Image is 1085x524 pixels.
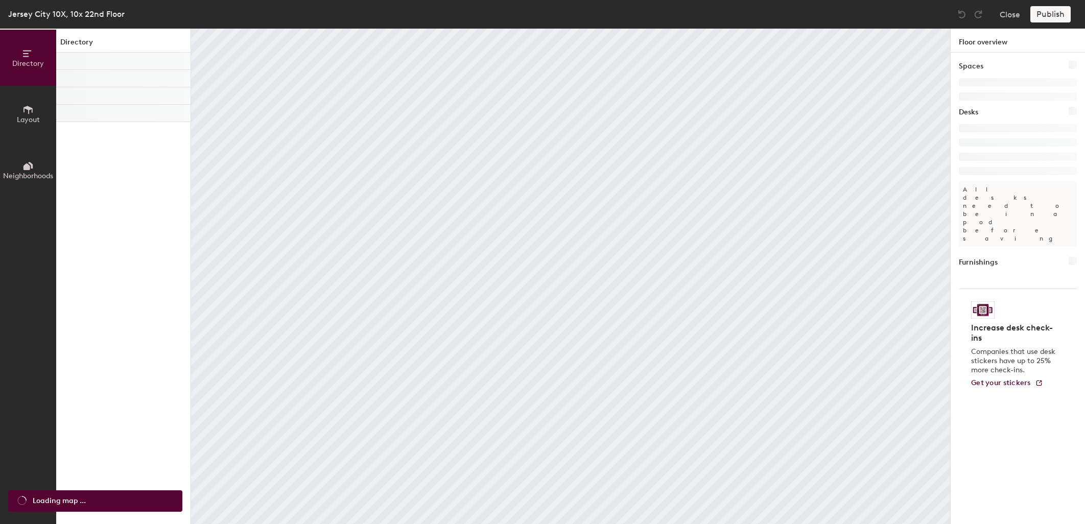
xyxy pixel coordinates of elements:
span: Get your stickers [971,378,1031,387]
img: Sticker logo [971,301,995,319]
a: Get your stickers [971,379,1043,388]
h4: Increase desk check-ins [971,323,1058,343]
span: Loading map ... [33,495,86,507]
img: Redo [973,9,983,19]
h1: Spaces [959,61,983,72]
p: All desks need to be in a pod before saving [959,181,1077,247]
h1: Desks [959,107,978,118]
button: Close [1000,6,1020,22]
span: Neighborhoods [3,172,53,180]
p: Companies that use desk stickers have up to 25% more check-ins. [971,347,1058,375]
h1: Furnishings [959,257,998,268]
img: Undo [957,9,967,19]
h1: Floor overview [951,29,1085,53]
span: Layout [17,115,40,124]
div: Jersey City 10X, 10x 22nd Floor [8,8,125,20]
h1: Directory [56,37,191,53]
span: Directory [12,59,44,68]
